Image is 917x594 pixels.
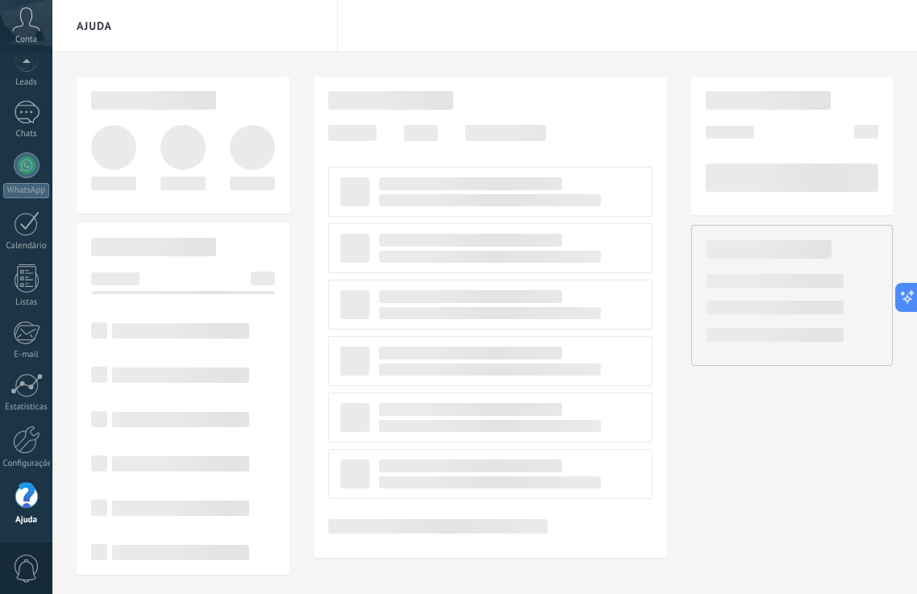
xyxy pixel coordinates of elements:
div: Ajuda [3,515,50,525]
div: Estatísticas [3,402,50,413]
div: Listas [3,297,50,308]
div: Leads [3,77,50,88]
div: Chats [3,129,50,139]
div: Calendário [3,241,50,251]
div: WhatsApp [3,183,49,198]
span: Conta [15,35,37,45]
div: E-mail [3,350,50,360]
div: Configurações [3,459,50,469]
